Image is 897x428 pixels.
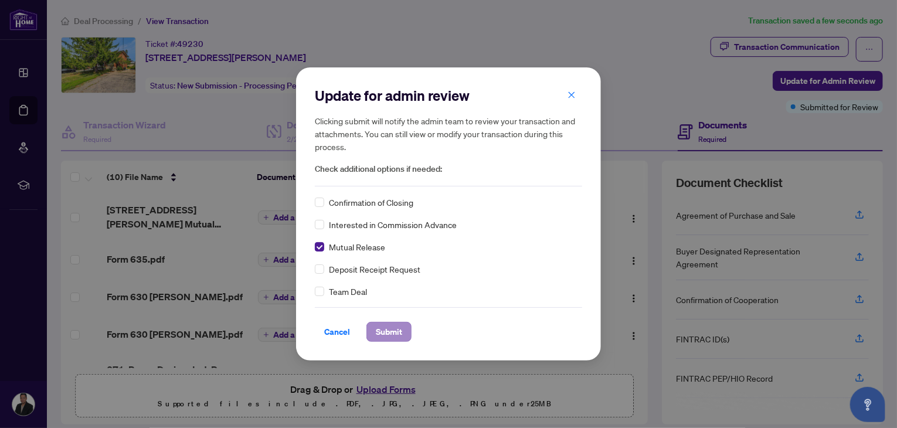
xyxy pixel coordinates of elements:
[329,285,367,298] span: Team Deal
[376,322,402,341] span: Submit
[324,322,350,341] span: Cancel
[850,387,885,422] button: Open asap
[315,114,582,153] h5: Clicking submit will notify the admin team to review your transaction and attachments. You can st...
[315,322,359,342] button: Cancel
[329,263,420,276] span: Deposit Receipt Request
[329,218,457,231] span: Interested in Commission Advance
[315,162,582,176] span: Check additional options if needed:
[568,91,576,99] span: close
[315,86,582,105] h2: Update for admin review
[366,322,412,342] button: Submit
[329,196,413,209] span: Confirmation of Closing
[329,240,385,253] span: Mutual Release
